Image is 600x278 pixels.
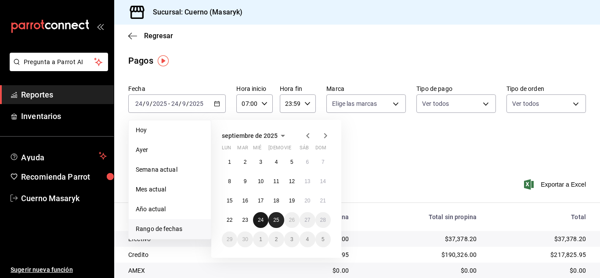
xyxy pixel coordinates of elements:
[300,145,309,154] abbr: sábado
[152,100,167,107] input: ----
[315,231,331,247] button: 5 de octubre de 2025
[253,212,268,228] button: 24 de septiembre de 2025
[304,217,310,223] abbr: 27 de septiembre de 2025
[363,235,477,243] div: $37,378.20
[171,100,179,107] input: --
[491,250,586,259] div: $217,825.95
[144,32,173,40] span: Regresar
[306,159,309,165] abbr: 6 de septiembre de 2025
[237,231,253,247] button: 30 de septiembre de 2025
[222,173,237,189] button: 8 de septiembre de 2025
[237,145,248,154] abbr: martes
[128,266,254,275] div: AMEX
[259,159,262,165] abbr: 3 de septiembre de 2025
[320,198,326,204] abbr: 21 de septiembre de 2025
[363,266,477,275] div: $0.00
[315,154,331,170] button: 7 de septiembre de 2025
[284,212,300,228] button: 26 de septiembre de 2025
[300,154,315,170] button: 6 de septiembre de 2025
[320,217,326,223] abbr: 28 de septiembre de 2025
[268,212,284,228] button: 25 de septiembre de 2025
[136,224,204,234] span: Rango de fechas
[24,58,94,67] span: Pregunta a Parrot AI
[128,86,226,92] label: Fecha
[506,86,586,92] label: Tipo de orden
[273,178,279,184] abbr: 11 de septiembre de 2025
[237,173,253,189] button: 9 de septiembre de 2025
[21,171,107,183] span: Recomienda Parrot
[363,250,477,259] div: $190,326.00
[491,266,586,275] div: $0.00
[222,132,278,139] span: septiembre de 2025
[284,154,300,170] button: 5 de septiembre de 2025
[21,192,107,204] span: Cuerno Masaryk
[228,159,231,165] abbr: 1 de septiembre de 2025
[275,236,278,242] abbr: 2 de octubre de 2025
[21,89,107,101] span: Reportes
[128,250,254,259] div: Credito
[275,159,278,165] abbr: 4 de septiembre de 2025
[11,265,107,274] span: Sugerir nueva función
[268,145,320,154] abbr: jueves
[322,159,325,165] abbr: 7 de septiembre de 2025
[21,151,95,161] span: Ayuda
[290,159,293,165] abbr: 5 de septiembre de 2025
[422,99,449,108] span: Ver todos
[189,100,204,107] input: ----
[6,64,108,73] a: Pregunta a Parrot AI
[10,53,108,71] button: Pregunta a Parrot AI
[253,154,268,170] button: 3 de septiembre de 2025
[136,165,204,174] span: Semana actual
[253,231,268,247] button: 1 de octubre de 2025
[304,198,310,204] abbr: 20 de septiembre de 2025
[168,100,170,107] span: -
[158,55,169,66] img: Tooltip marker
[145,100,150,107] input: --
[284,145,291,154] abbr: viernes
[135,100,143,107] input: --
[258,217,264,223] abbr: 24 de septiembre de 2025
[526,179,586,190] span: Exportar a Excel
[315,173,331,189] button: 14 de septiembre de 2025
[136,126,204,135] span: Hoy
[300,193,315,209] button: 20 de septiembre de 2025
[284,173,300,189] button: 12 de septiembre de 2025
[179,100,181,107] span: /
[222,154,237,170] button: 1 de septiembre de 2025
[228,178,231,184] abbr: 8 de septiembre de 2025
[253,173,268,189] button: 10 de septiembre de 2025
[237,212,253,228] button: 23 de septiembre de 2025
[491,235,586,243] div: $37,378.20
[306,236,309,242] abbr: 4 de octubre de 2025
[97,23,104,30] button: open_drawer_menu
[322,236,325,242] abbr: 5 de octubre de 2025
[315,145,326,154] abbr: domingo
[290,236,293,242] abbr: 3 de octubre de 2025
[253,193,268,209] button: 17 de septiembre de 2025
[268,193,284,209] button: 18 de septiembre de 2025
[512,99,539,108] span: Ver todos
[227,236,232,242] abbr: 29 de septiembre de 2025
[363,213,477,220] div: Total sin propina
[222,193,237,209] button: 15 de septiembre de 2025
[242,236,248,242] abbr: 30 de septiembre de 2025
[268,266,349,275] div: $0.00
[222,231,237,247] button: 29 de septiembre de 2025
[136,185,204,194] span: Mes actual
[289,198,295,204] abbr: 19 de septiembre de 2025
[236,86,272,92] label: Hora inicio
[128,54,153,67] div: Pagos
[136,145,204,155] span: Ayer
[280,86,316,92] label: Hora fin
[222,212,237,228] button: 22 de septiembre de 2025
[273,198,279,204] abbr: 18 de septiembre de 2025
[289,217,295,223] abbr: 26 de septiembre de 2025
[268,173,284,189] button: 11 de septiembre de 2025
[300,173,315,189] button: 13 de septiembre de 2025
[227,198,232,204] abbr: 15 de septiembre de 2025
[128,32,173,40] button: Regresar
[289,178,295,184] abbr: 12 de septiembre de 2025
[273,217,279,223] abbr: 25 de septiembre de 2025
[315,193,331,209] button: 21 de septiembre de 2025
[146,7,242,18] h3: Sucursal: Cuerno (Masaryk)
